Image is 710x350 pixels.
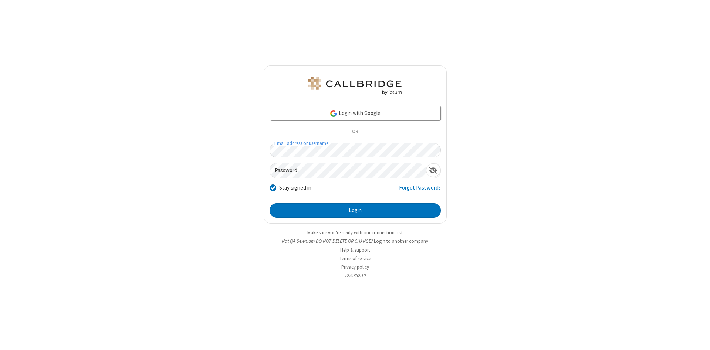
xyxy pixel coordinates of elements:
button: Login [270,203,441,218]
input: Email address or username [270,143,441,157]
a: Forgot Password? [399,184,441,198]
div: Show password [426,163,440,177]
input: Password [270,163,426,178]
iframe: Chat [692,331,704,345]
a: Privacy policy [341,264,369,270]
img: google-icon.png [329,109,338,118]
a: Help & support [340,247,370,253]
li: v2.6.352.10 [264,272,447,279]
span: OR [349,127,361,137]
a: Login with Google [270,106,441,120]
button: Login to another company [374,238,428,245]
label: Stay signed in [279,184,311,192]
a: Make sure you're ready with our connection test [307,230,403,236]
a: Terms of service [339,255,371,262]
li: Not QA Selenium DO NOT DELETE OR CHANGE? [264,238,447,245]
img: QA Selenium DO NOT DELETE OR CHANGE [307,77,403,95]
